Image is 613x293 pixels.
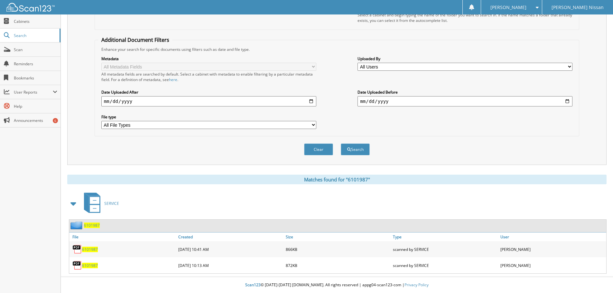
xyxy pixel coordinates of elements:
[98,47,576,52] div: Enhance your search for specific documents using filters such as date and file type.
[404,282,429,288] a: Privacy Policy
[61,277,613,293] div: © [DATE]-[DATE] [DOMAIN_NAME]. All rights reserved | appg04-scan123-com |
[358,12,572,23] div: Select a cabinet and begin typing the name of the folder you want to search in. If the name match...
[101,89,316,95] label: Date Uploaded After
[391,259,499,272] div: scanned by SERVICE
[101,56,316,61] label: Metadata
[490,5,526,9] span: [PERSON_NAME]
[6,3,55,12] img: scan123-logo-white.svg
[284,259,392,272] div: 872KB
[499,243,606,256] div: [PERSON_NAME]
[104,201,119,206] span: SERVICE
[101,96,316,106] input: start
[552,5,604,9] span: [PERSON_NAME] Nissan
[304,143,333,155] button: Clear
[358,89,572,95] label: Date Uploaded Before
[84,223,100,228] a: 6101987
[391,243,499,256] div: scanned by SERVICE
[14,118,57,123] span: Announcements
[14,47,57,52] span: Scan
[69,233,177,241] a: File
[14,89,53,95] span: User Reports
[14,19,57,24] span: Cabinets
[341,143,370,155] button: Search
[391,233,499,241] a: Type
[98,36,172,43] legend: Additional Document Filters
[101,114,316,120] label: File type
[177,243,284,256] div: [DATE] 10:41 AM
[14,33,56,38] span: Search
[245,282,261,288] span: Scan123
[169,77,177,82] a: here
[499,233,606,241] a: User
[177,259,284,272] div: [DATE] 10:13 AM
[70,221,84,229] img: folder2.png
[72,244,82,254] img: PDF.png
[101,71,316,82] div: All metadata fields are searched by default. Select a cabinet with metadata to enable filtering b...
[177,233,284,241] a: Created
[72,261,82,270] img: PDF.png
[14,75,57,81] span: Bookmarks
[284,243,392,256] div: 866KB
[67,175,607,184] div: Matches found for "6101987"
[80,191,119,216] a: SERVICE
[358,56,572,61] label: Uploaded By
[82,263,98,268] a: 6101987
[14,61,57,67] span: Reminders
[14,104,57,109] span: Help
[284,233,392,241] a: Size
[82,247,98,252] a: 6101987
[358,96,572,106] input: end
[581,262,613,293] iframe: Chat Widget
[499,259,606,272] div: [PERSON_NAME]
[53,118,58,123] div: 6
